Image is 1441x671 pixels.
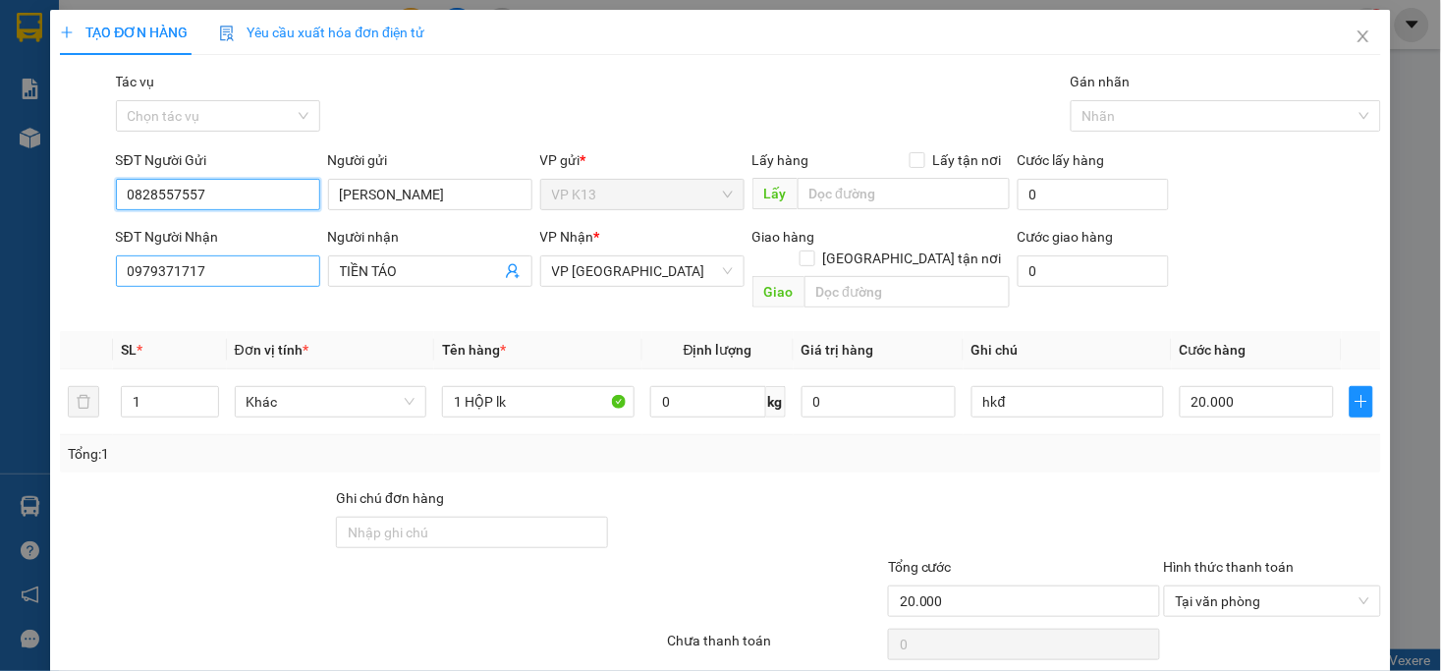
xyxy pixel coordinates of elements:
span: VP Nhận [540,229,594,245]
span: Cước hàng [1180,342,1247,358]
div: Người nhận [328,226,532,248]
span: Lấy hàng [752,152,809,168]
label: Tác vụ [116,74,155,89]
div: VP gửi [540,149,745,171]
input: Dọc đường [804,276,1010,308]
input: Ghi chú đơn hàng [336,517,608,548]
div: Chưa thanh toán [665,630,886,664]
span: SL [121,342,137,358]
span: VPK131309250003 [98,125,212,140]
span: Tổng cước [888,559,952,575]
span: In ngày: [6,142,120,154]
div: SĐT Người Nhận [116,226,320,248]
label: Gán nhãn [1071,74,1131,89]
span: Giá trị hàng [802,342,874,358]
th: Ghi chú [964,331,1172,369]
div: SĐT Người Gửi [116,149,320,171]
input: Cước lấy hàng [1018,179,1169,210]
span: Yêu cầu xuất hóa đơn điện tử [219,25,424,40]
img: icon [219,26,235,41]
input: 0 [802,386,956,418]
span: Bến xe [GEOGRAPHIC_DATA] [155,31,264,56]
span: Hotline: 19001152 [155,87,241,99]
span: 01 Võ Văn Truyện, KP.1, Phường 2 [155,59,270,84]
button: Close [1336,10,1391,65]
span: user-add [505,263,521,279]
input: Ghi Chú [971,386,1164,418]
span: kg [766,386,786,418]
span: ----------------------------------------- [53,106,241,122]
label: Hình thức thanh toán [1164,559,1295,575]
span: plus [1351,394,1372,410]
label: Ghi chú đơn hàng [336,490,444,506]
div: Tổng: 1 [68,443,557,465]
span: Lấy [752,178,798,209]
input: Dọc đường [798,178,1010,209]
span: [PERSON_NAME]: [6,127,212,139]
label: Cước giao hàng [1018,229,1114,245]
span: Đơn vị tính [235,342,308,358]
span: close [1356,28,1371,44]
span: VP K13 [552,180,733,209]
span: Lấy tận nơi [925,149,1010,171]
span: [GEOGRAPHIC_DATA] tận nơi [815,248,1010,269]
strong: ĐỒNG PHƯỚC [155,11,269,28]
img: logo [7,12,94,98]
button: delete [68,386,99,418]
span: TẠO ĐƠN HÀNG [60,25,188,40]
label: Cước lấy hàng [1018,152,1105,168]
span: Giao hàng [752,229,815,245]
input: Cước giao hàng [1018,255,1169,287]
span: VP Phước Đông [552,256,733,286]
span: 08:33:11 [DATE] [43,142,120,154]
span: plus [60,26,74,39]
span: Khác [247,387,416,417]
button: plus [1350,386,1373,418]
span: Giao [752,276,804,308]
span: Định lượng [684,342,752,358]
span: Tên hàng [442,342,506,358]
div: Người gửi [328,149,532,171]
input: VD: Bàn, Ghế [442,386,635,418]
span: Tại văn phòng [1176,587,1369,616]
